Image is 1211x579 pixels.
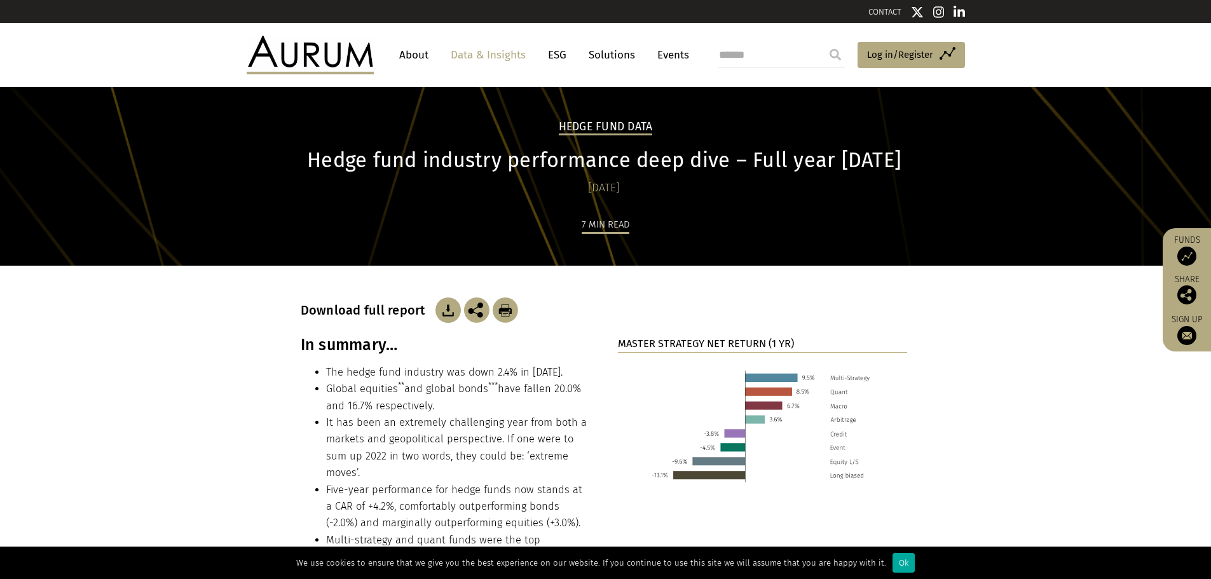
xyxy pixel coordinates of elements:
div: [DATE] [301,179,908,197]
img: Download Article [493,297,518,323]
a: Events [651,43,689,67]
div: Ok [893,553,915,573]
li: The hedge fund industry was down 2.4% in [DATE]. [326,364,591,381]
li: It has been an extremely challenging year from both a markets and geopolitical perspective. If on... [326,414,591,482]
div: Share [1169,275,1205,304]
img: Download Article [435,297,461,323]
input: Submit [823,42,848,67]
li: Five-year performance for hedge funds now stands at a CAR of +4.2%, comfortably outperforming bon... [326,482,591,532]
img: Twitter icon [911,6,924,18]
img: Access Funds [1177,247,1196,266]
a: Log in/Register [858,42,965,69]
span: Log in/Register [867,47,933,62]
li: Global equities and global bonds have fallen 20.0% and 16.7% respectively. [326,381,591,414]
a: Data & Insights [444,43,532,67]
img: Share this post [464,297,489,323]
h2: Hedge Fund Data [559,120,653,135]
a: About [393,43,435,67]
strong: MASTER STRATEGY NET RETURN (1 YR) [618,337,794,350]
h1: Hedge fund industry performance deep dive – Full year [DATE] [301,148,908,173]
a: Sign up [1169,314,1205,345]
img: Share this post [1177,285,1196,304]
a: CONTACT [868,7,901,17]
img: Linkedin icon [954,6,965,18]
h3: In summary… [301,336,591,355]
img: Aurum [247,36,374,74]
img: Instagram icon [933,6,945,18]
div: 7 min read [582,217,629,234]
a: Funds [1169,235,1205,266]
img: Sign up to our newsletter [1177,326,1196,345]
a: Solutions [582,43,641,67]
li: Multi-strategy and quant funds were the top performers in [DATE]; up 9.5% and 8.5% respectively. [326,532,591,566]
h3: Download full report [301,303,432,318]
a: ESG [542,43,573,67]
